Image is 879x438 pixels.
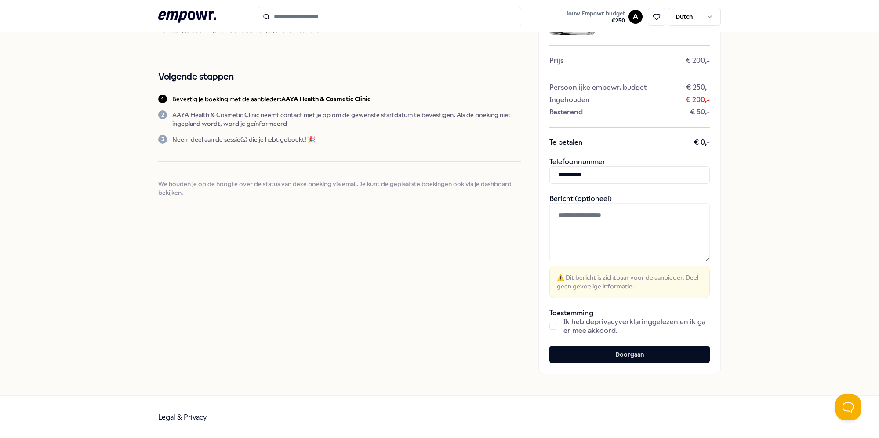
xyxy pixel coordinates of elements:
[158,110,167,119] div: 2
[686,83,710,92] span: € 250,-
[594,318,652,326] a: privacyverklaring
[158,135,167,144] div: 3
[686,56,710,65] span: € 200,-
[835,394,861,420] iframe: Help Scout Beacon - Open
[158,95,167,103] div: 1
[258,7,521,26] input: Search for products, categories or subcategories
[564,8,627,26] button: Jouw Empowr budget€250
[158,413,207,421] a: Legal & Privacy
[549,346,710,363] button: Doorgaan
[172,95,370,103] p: Bevestig je boeking met de aanbieder:
[158,179,521,197] span: We houden je op de hoogte over de status van deze boeking via email. Je kunt de geplaatste boekin...
[172,135,315,144] p: Neem deel aan de sessie(s) die je hebt geboekt! 🎉
[549,108,583,117] span: Resterend
[686,95,710,104] span: € 200,-
[566,10,625,17] span: Jouw Empowr budget
[549,194,710,298] div: Bericht (optioneel)
[281,95,370,102] b: AAYA Health & Cosmetic Clinic
[172,110,521,128] p: AAYA Health & Cosmetic Clinic neemt contact met je op om de gewenste startdatum te bevestigen. Al...
[549,56,563,65] span: Prijs
[158,70,521,84] h2: Volgende stappen
[549,138,583,147] span: Te betalen
[549,157,710,184] div: Telefoonnummer
[549,83,647,92] span: Persoonlijke empowr. budget
[690,108,710,117] span: € 50,-
[563,318,710,335] span: Ik heb de gelezen en ik ga er mee akkoord.
[549,95,590,104] span: Ingehouden
[549,309,710,335] div: Toestemming
[566,17,625,24] span: € 250
[562,7,628,26] a: Jouw Empowr budget€250
[557,273,702,291] span: ⚠️ Dit bericht is zichtbaar voor de aanbieder. Deel geen gevoelige informatie.
[694,138,710,147] span: € 0,-
[628,10,643,24] button: A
